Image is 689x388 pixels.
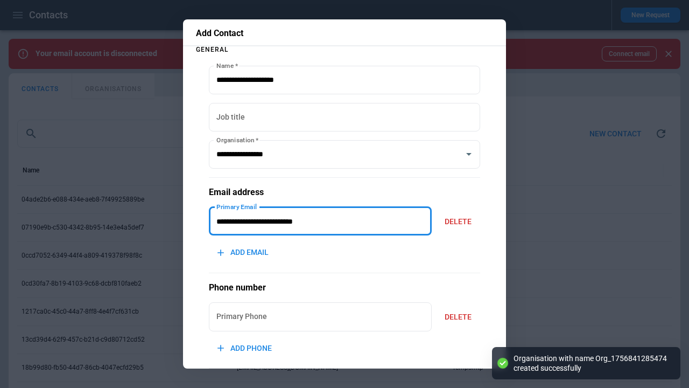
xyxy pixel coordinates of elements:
[209,241,277,264] button: ADD EMAIL
[216,61,238,70] label: Name
[461,147,476,162] button: Open
[209,282,480,294] h5: Phone number
[514,354,670,373] div: Organisation with name Org_1756841285474 created successfully
[196,28,493,39] p: Add Contact
[216,135,258,144] label: Organisation
[209,368,480,385] p: Notes
[196,46,493,53] p: General
[209,337,280,360] button: ADD PHONE
[209,186,480,198] h5: Email address
[436,210,480,233] button: DELETE
[216,202,257,211] label: Primary Email
[436,306,480,329] button: DELETE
